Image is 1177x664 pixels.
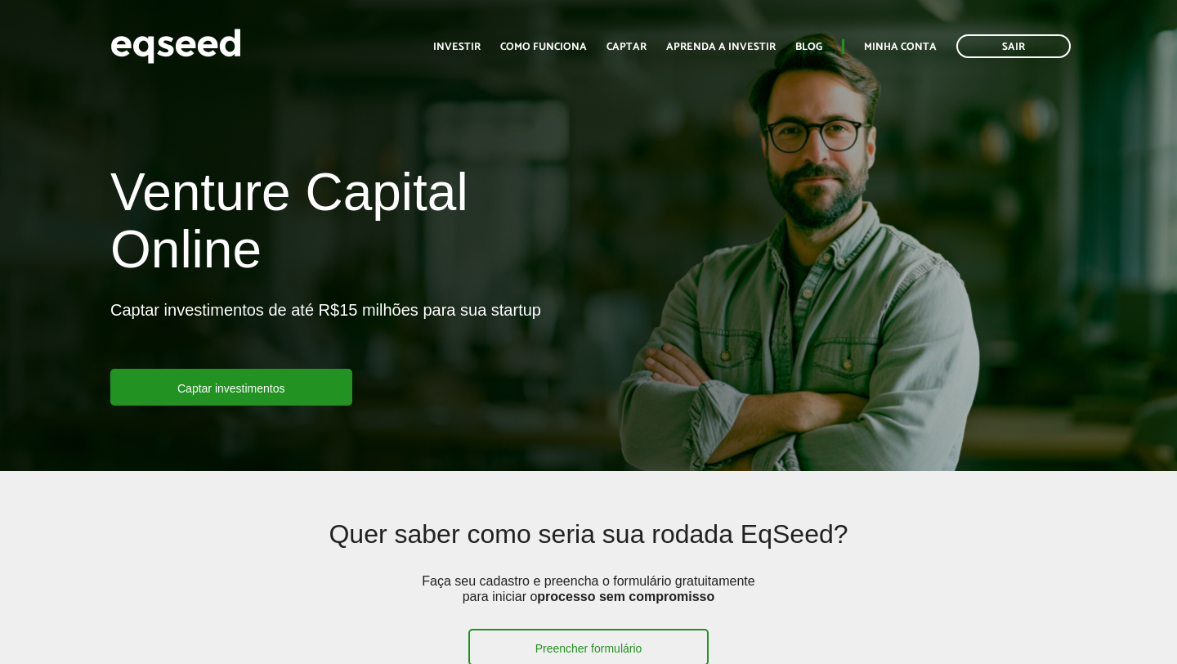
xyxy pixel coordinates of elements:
[208,520,969,573] h2: Quer saber como seria sua rodada EqSeed?
[666,42,776,52] a: Aprenda a investir
[110,369,352,406] a: Captar investimentos
[110,164,576,287] h1: Venture Capital Online
[417,573,760,629] p: Faça seu cadastro e preencha o formulário gratuitamente para iniciar o
[864,42,937,52] a: Minha conta
[500,42,587,52] a: Como funciona
[795,42,822,52] a: Blog
[956,34,1071,58] a: Sair
[606,42,647,52] a: Captar
[110,300,541,369] p: Captar investimentos de até R$15 milhões para sua startup
[433,42,481,52] a: Investir
[110,25,241,68] img: EqSeed
[537,590,714,603] strong: processo sem compromisso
